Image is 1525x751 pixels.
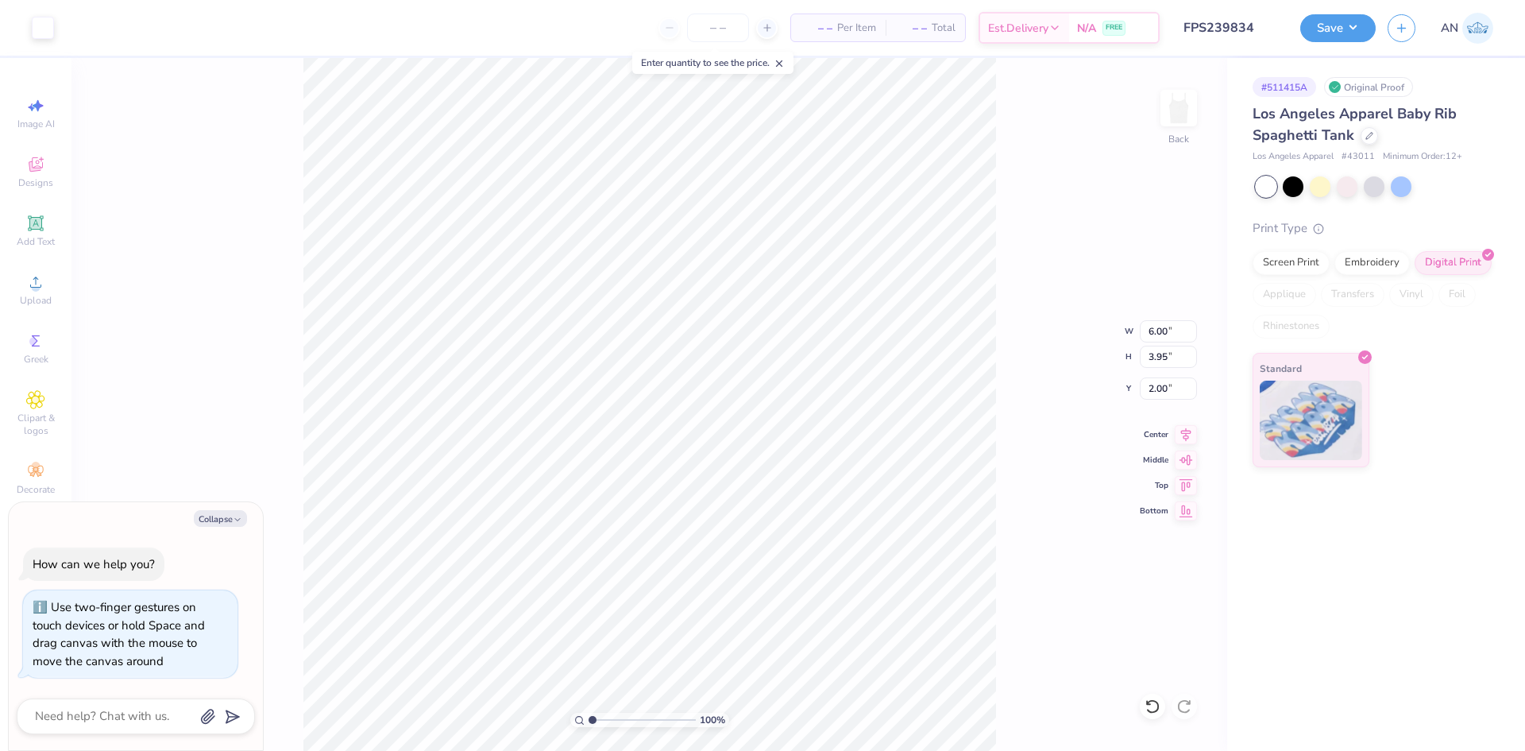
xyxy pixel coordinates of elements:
div: Applique [1253,283,1316,307]
div: Digital Print [1415,251,1492,275]
button: Save [1300,14,1376,42]
span: AN [1441,19,1458,37]
span: 100 % [700,713,725,727]
div: Vinyl [1389,283,1434,307]
button: Collapse [194,510,247,527]
span: Standard [1260,360,1302,377]
div: Use two-finger gestures on touch devices or hold Space and drag canvas with the mouse to move the... [33,599,205,669]
span: Middle [1140,455,1168,466]
div: Original Proof [1324,77,1413,97]
div: Transfers [1321,283,1384,307]
div: Enter quantity to see the price. [632,52,793,74]
span: Top [1140,480,1168,491]
span: Est. Delivery [988,20,1048,37]
span: Upload [20,294,52,307]
span: – – [895,20,927,37]
span: Bottom [1140,505,1168,517]
span: Los Angeles Apparel Baby Rib Spaghetti Tank [1253,104,1457,145]
a: AN [1441,13,1493,44]
div: Screen Print [1253,251,1330,275]
span: Center [1140,429,1168,440]
div: Embroidery [1334,251,1410,275]
span: Designs [18,176,53,189]
img: Standard [1260,381,1362,460]
div: Rhinestones [1253,315,1330,339]
span: Greek [24,353,48,366]
span: Image AI [17,118,55,130]
span: – – [801,20,832,37]
span: N/A [1077,20,1096,37]
span: Los Angeles Apparel [1253,150,1334,164]
span: Minimum Order: 12 + [1383,150,1462,164]
span: Clipart & logos [8,412,64,437]
span: FREE [1106,22,1122,33]
div: How can we help you? [33,556,155,572]
img: Arlo Noche [1462,13,1493,44]
span: Per Item [837,20,876,37]
div: Print Type [1253,219,1493,238]
input: – – [687,14,749,42]
span: Total [932,20,956,37]
img: Back [1163,92,1195,124]
span: Decorate [17,483,55,496]
div: # 511415A [1253,77,1316,97]
div: Back [1168,132,1189,146]
input: Untitled Design [1172,12,1288,44]
span: # 43011 [1342,150,1375,164]
div: Foil [1438,283,1476,307]
span: Add Text [17,235,55,248]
